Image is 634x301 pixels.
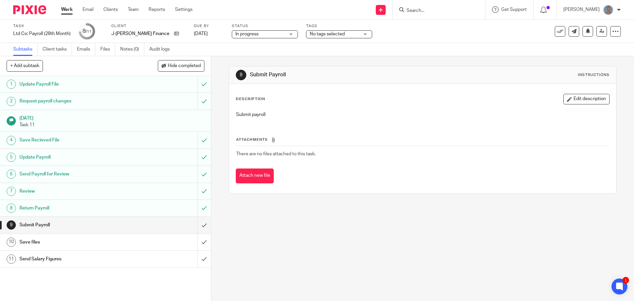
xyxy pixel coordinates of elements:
img: Pixie [13,5,46,14]
p: Task 11 [19,122,204,128]
div: 4 [7,136,16,145]
div: 8 [83,27,91,35]
span: Get Support [501,7,527,12]
span: [DATE] [194,31,208,36]
div: 9 [236,70,246,80]
h1: Send Salary Figures [19,254,134,264]
a: Email [83,6,93,13]
span: In progress [235,32,259,36]
a: Files [100,43,115,56]
div: 6 [7,169,16,179]
a: Client tasks [43,43,72,56]
a: Clients [103,6,118,13]
div: 7 [7,187,16,196]
a: Reports [149,6,165,13]
h1: Submit Payroll [250,71,437,78]
span: There are no files attached to this task. [236,152,316,156]
div: 11 [7,254,16,264]
label: Due by [194,23,224,29]
a: Notes (0) [120,43,144,56]
span: Attachments [236,138,268,141]
button: Edit description [563,94,610,104]
h1: Save files [19,237,134,247]
div: 2 [7,97,16,106]
h1: Request payroll changes [19,96,134,106]
span: Hide completed [168,63,201,69]
h1: Update Payroll [19,152,134,162]
label: Tags [306,23,372,29]
p: Description [236,96,265,102]
h1: Return Payroll [19,203,134,213]
a: Subtasks [13,43,38,56]
p: [PERSON_NAME] [563,6,600,13]
h1: Review [19,186,134,196]
button: Hide completed [158,60,204,71]
small: /11 [86,30,91,33]
h1: [DATE] [19,113,204,122]
label: Status [232,23,298,29]
div: 1 [7,80,16,89]
div: 9 [7,220,16,230]
div: 1 [622,277,629,283]
div: 5 [7,153,16,162]
button: + Add subtask [7,60,43,71]
input: Search [406,8,465,14]
a: Team [128,6,139,13]
a: Settings [175,6,193,13]
p: J-[PERSON_NAME] Finance Ltd [111,30,171,37]
p: Submit payroll [236,111,609,118]
h1: Submit Payroll [19,220,134,230]
div: 8 [7,204,16,213]
div: Instructions [578,72,610,78]
h1: Send Payroll for Review [19,169,134,179]
h1: Update Payroll File [19,79,134,89]
a: Emails [77,43,95,56]
span: No tags selected [310,32,345,36]
label: Client [111,23,186,29]
div: Ltd Co: Payroll (28th Month) [13,30,71,37]
label: Task [13,23,71,29]
h1: Save Recieved File [19,135,134,145]
a: Audit logs [149,43,175,56]
button: Attach new file [236,169,274,183]
img: James%20Headshot.png [603,5,614,15]
div: 10 [7,238,16,247]
a: Work [61,6,73,13]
